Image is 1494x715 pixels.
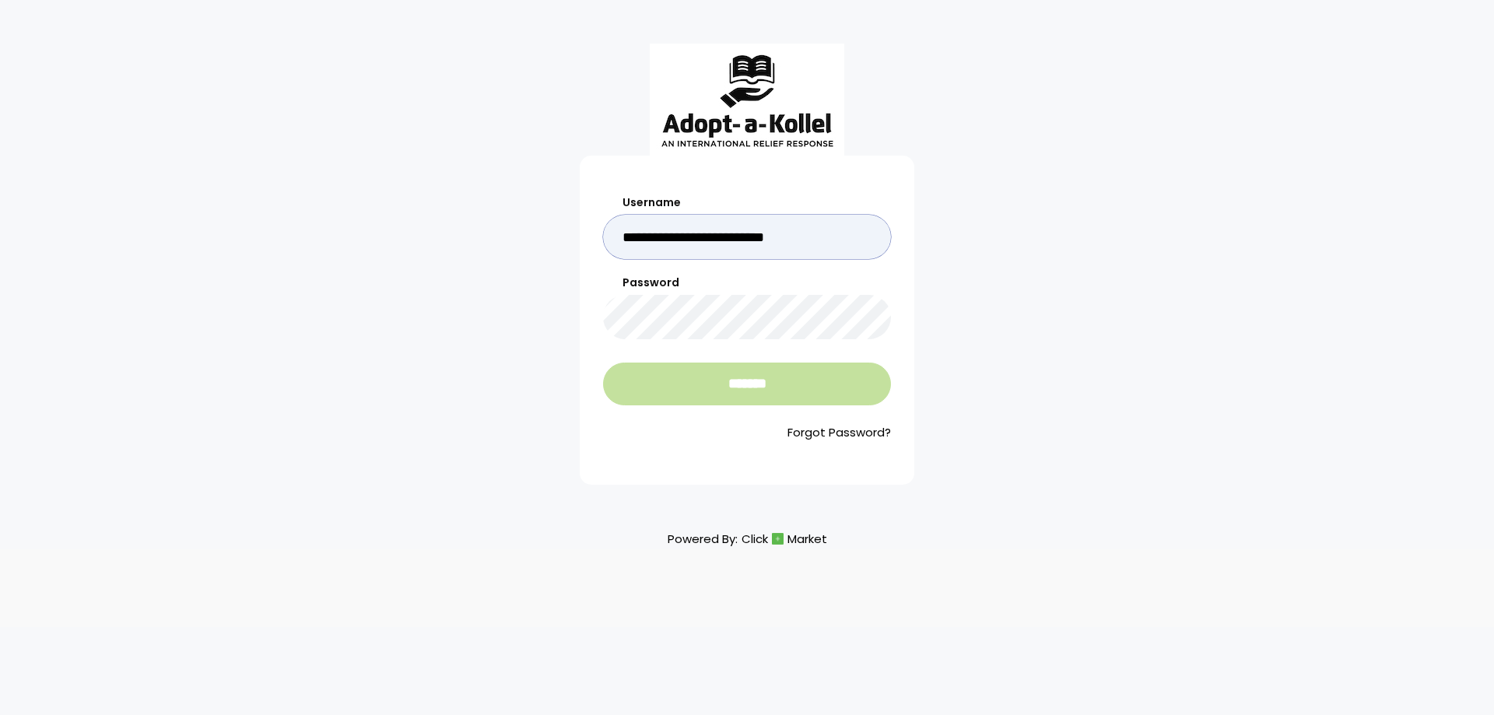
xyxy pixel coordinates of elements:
a: ClickMarket [742,528,827,549]
img: aak_logo_sm.jpeg [650,44,844,156]
label: Password [603,275,891,291]
a: Forgot Password? [603,424,891,442]
p: Powered By: [668,528,827,549]
label: Username [603,195,891,211]
img: cm_icon.png [772,533,784,545]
